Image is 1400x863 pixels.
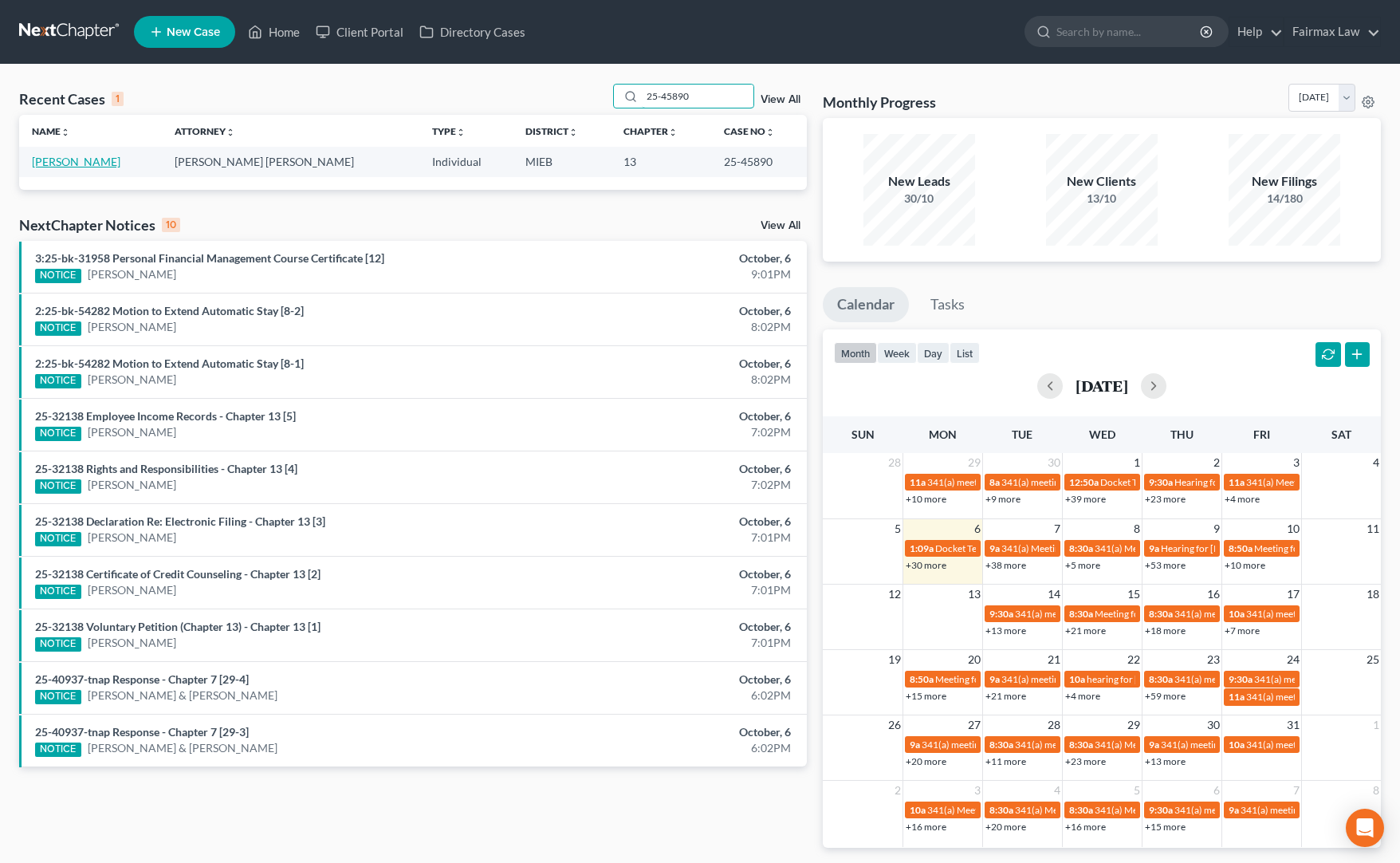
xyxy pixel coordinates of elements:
span: 9 [1212,519,1221,538]
a: Home [240,18,308,46]
a: Typeunfold_more [432,125,466,137]
a: +20 more [985,821,1026,833]
a: +13 more [1145,755,1186,767]
span: 9a [989,673,1000,685]
span: 27 [966,715,982,735]
input: Search by name... [1056,17,1202,46]
span: 8 [1371,781,1381,800]
span: 341(a) Meeting for [PERSON_NAME] and [PERSON_NAME] [1095,739,1343,751]
div: NOTICE [35,321,81,336]
div: NOTICE [35,427,81,441]
span: 2 [893,781,903,800]
div: 1 [112,92,124,106]
span: 3 [1292,453,1301,472]
a: +23 more [1145,493,1186,505]
span: 11a [1229,691,1245,703]
a: 25-40937-tnap Response - Chapter 7 [29-4] [35,672,249,686]
a: +10 more [906,493,946,505]
span: 9a [1149,739,1159,751]
a: +16 more [906,821,946,833]
div: NextChapter Notices [19,215,180,234]
div: 13/10 [1046,191,1158,207]
div: 7:01PM [549,635,791,651]
span: 12 [887,585,903,604]
div: New Filings [1229,172,1340,191]
div: NOTICE [35,637,81,652]
a: [PERSON_NAME] [32,155,120,168]
button: day [917,342,950,364]
span: 341(a) Meeting of Creditors for [PERSON_NAME] [1015,804,1221,816]
div: NOTICE [35,743,81,757]
span: 10a [1229,739,1245,751]
span: Fri [1253,428,1270,441]
a: 25-40937-tnap Response - Chapter 7 [29-3] [35,725,249,739]
div: NOTICE [35,479,81,494]
a: Directory Cases [411,18,533,46]
span: 30 [1205,715,1221,735]
span: 341(a) meeting for [PERSON_NAME] [1174,673,1328,685]
a: View All [761,220,800,231]
span: 9a [1149,542,1159,554]
div: Recent Cases [19,89,124,108]
span: New Case [167,26,220,38]
span: 341(a) meeting for [PERSON_NAME] [927,476,1081,488]
a: [PERSON_NAME] [88,582,176,598]
i: unfold_more [456,128,466,137]
span: Tue [1012,428,1032,441]
span: 9:30a [989,608,1013,620]
span: 11a [1229,476,1245,488]
span: 23 [1205,650,1221,669]
span: 30 [1046,453,1062,472]
span: 8:30a [1069,608,1093,620]
span: 18 [1365,585,1381,604]
button: month [834,342,877,364]
span: 29 [1126,715,1142,735]
span: 21 [1046,650,1062,669]
a: +15 more [1145,821,1186,833]
span: 341(a) meeting for [PERSON_NAME] [1161,739,1315,751]
a: +7 more [1225,625,1260,636]
a: Fairmax Law [1284,18,1380,46]
span: 6 [973,519,982,538]
span: 24 [1285,650,1301,669]
a: Calendar [823,287,909,322]
span: 13 [966,585,982,604]
h2: [DATE] [1076,377,1128,394]
span: 25 [1365,650,1381,669]
div: 7:01PM [549,582,791,598]
span: 19 [887,650,903,669]
span: 7 [1292,781,1301,800]
i: unfold_more [668,128,678,137]
span: 341(a) meeting for [PERSON_NAME] [1001,673,1155,685]
span: Docket Text: for [PERSON_NAME] [1100,476,1243,488]
a: +16 more [1065,821,1106,833]
span: 8:30a [1069,804,1093,816]
a: 25-32138 Employee Income Records - Chapter 13 [5] [35,409,296,423]
a: 25-32138 Certificate of Credit Counseling - Chapter 13 [2] [35,567,321,581]
span: Meeting for [PERSON_NAME] [1095,608,1220,620]
span: 8:30a [1149,608,1173,620]
a: +10 more [1225,559,1265,571]
a: Help [1229,18,1283,46]
span: 341(a) meeting for [PERSON_NAME] [1174,608,1328,620]
div: October, 6 [549,408,791,424]
a: +13 more [985,625,1026,636]
a: 25-32138 Declaration Re: Electronic Filing - Chapter 13 [3] [35,514,325,528]
a: Tasks [916,287,979,322]
a: [PERSON_NAME] [88,266,176,282]
span: 341(a) meeting for [PERSON_NAME] [922,739,1076,751]
span: 341(a) Meeting for Rayneshia [GEOGRAPHIC_DATA] [1001,542,1222,554]
div: 14/180 [1229,191,1340,207]
a: Nameunfold_more [32,125,70,137]
i: unfold_more [61,128,70,137]
a: +21 more [985,690,1026,702]
span: 9:30a [1149,804,1173,816]
span: Sun [851,428,875,441]
td: MIEB [513,147,611,176]
a: +11 more [985,755,1026,767]
a: 3:25-bk-31958 Personal Financial Management Course Certificate [12] [35,251,384,265]
a: [PERSON_NAME] [88,530,176,546]
div: 8:02PM [549,372,791,388]
a: [PERSON_NAME] [88,635,176,651]
a: +30 more [906,559,946,571]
